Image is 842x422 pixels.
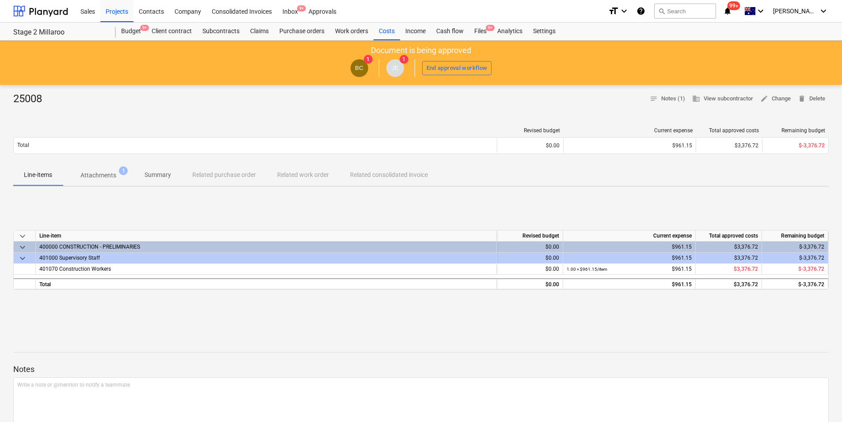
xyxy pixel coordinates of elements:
[696,253,762,264] div: $3,376.72
[297,5,306,12] span: 9+
[371,45,471,56] p: Document is being approved
[17,142,29,149] p: Total
[17,231,28,242] span: keyboard_arrow_down
[145,170,171,180] p: Summary
[373,23,400,40] a: Costs
[692,94,753,104] span: View subcontractor
[567,242,692,253] div: $961.15
[689,92,757,106] button: View subcontractor
[469,23,492,40] div: Files
[13,28,105,37] div: Stage 2 Millaroo
[146,23,197,40] a: Client contract
[794,92,829,106] button: Delete
[567,279,692,290] div: $961.15
[116,23,146,40] a: Budget9+
[119,166,128,175] span: 1
[646,92,689,106] button: Notes (1)
[528,23,561,40] a: Settings
[392,65,399,71] span: JE
[431,23,469,40] a: Cash flow
[766,127,825,134] div: Remaining budget
[728,1,740,10] span: 99+
[608,6,619,16] i: format_size
[17,253,28,264] span: keyboard_arrow_down
[364,55,373,64] span: 1
[567,142,692,149] div: $961.15
[567,127,693,134] div: Current expense
[696,138,762,153] div: $3,376.72
[245,23,274,40] a: Claims
[140,25,149,31] span: 9+
[400,55,408,64] span: 1
[760,95,768,103] span: edit
[422,61,492,75] button: End approval workflow
[567,253,692,264] div: $961.15
[762,230,828,242] div: Remaining budget
[798,380,842,422] iframe: Chat Widget
[274,23,330,40] a: Purchase orders
[36,278,497,289] div: Total
[497,253,563,264] div: $0.00
[755,6,766,16] i: keyboard_arrow_down
[619,6,629,16] i: keyboard_arrow_down
[723,6,732,16] i: notifications
[696,242,762,253] div: $3,376.72
[762,242,828,253] div: $-3,376.72
[497,242,563,253] div: $0.00
[798,95,806,103] span: delete
[400,23,431,40] a: Income
[497,230,563,242] div: Revised budget
[636,6,645,16] i: Knowledge base
[24,170,52,180] p: Line-items
[700,127,759,134] div: Total approved costs
[197,23,245,40] a: Subcontracts
[798,94,825,104] span: Delete
[39,242,493,252] div: 400000 CONSTRUCTION - PRELIMINARIES
[658,8,665,15] span: search
[13,364,829,375] p: Notes
[567,267,607,272] small: 1.00 × $961.15 / item
[654,4,716,19] button: Search
[757,92,794,106] button: Change
[80,171,116,180] p: Attachments
[563,230,696,242] div: Current expense
[17,242,28,253] span: keyboard_arrow_down
[650,95,658,103] span: notes
[427,63,488,73] div: End approval workflow
[696,278,762,289] div: $3,376.72
[692,95,700,103] span: business
[696,230,762,242] div: Total approved costs
[798,266,824,272] span: $-3,376.72
[501,127,560,134] div: Revised budget
[762,253,828,264] div: $-3,376.72
[355,65,363,71] span: BC
[351,59,368,77] div: Billy Campbell
[567,264,692,275] div: $961.15
[330,23,373,40] a: Work orders
[650,94,685,104] span: Notes (1)
[497,278,563,289] div: $0.00
[386,59,404,77] div: Jason Escobar
[13,92,49,106] div: 25008
[762,278,828,289] div: $-3,376.72
[39,266,111,272] span: 401070 Construction Workers
[486,25,495,31] span: 9+
[497,138,563,153] div: $0.00
[760,94,791,104] span: Change
[116,23,146,40] div: Budget
[799,142,825,149] span: $-3,376.72
[492,23,528,40] a: Analytics
[39,253,493,263] div: 401000 Supervisory Staff
[497,264,563,275] div: $0.00
[734,266,758,272] span: $3,376.72
[818,6,829,16] i: keyboard_arrow_down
